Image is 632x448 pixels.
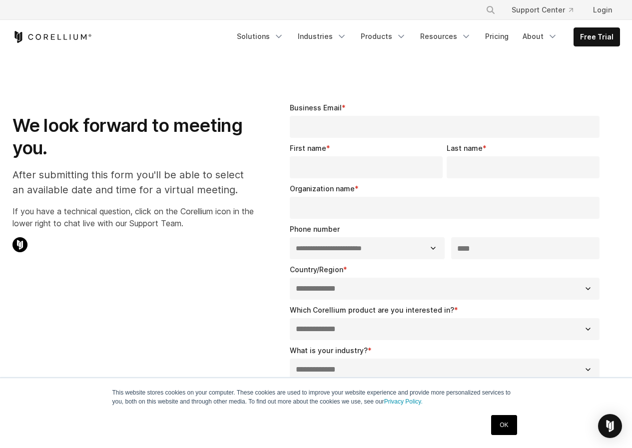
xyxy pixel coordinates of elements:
span: Business Email [290,103,342,112]
p: After submitting this form you'll be able to select an available date and time for a virtual meet... [12,167,254,197]
a: Solutions [231,27,290,45]
a: About [517,27,564,45]
div: Open Intercom Messenger [598,414,622,438]
button: Search [482,1,500,19]
span: Phone number [290,225,340,233]
a: Corellium Home [12,31,92,43]
img: Corellium Chat Icon [12,237,27,252]
div: Navigation Menu [231,27,620,46]
span: What is your industry? [290,346,368,355]
span: Last name [447,144,483,152]
span: Country/Region [290,265,343,274]
span: First name [290,144,326,152]
a: Pricing [479,27,515,45]
a: Resources [414,27,477,45]
span: Organization name [290,184,355,193]
a: Industries [292,27,353,45]
span: Which Corellium product are you interested in? [290,306,454,314]
p: This website stores cookies on your computer. These cookies are used to improve your website expe... [112,388,520,406]
a: Products [355,27,412,45]
a: Free Trial [574,28,620,46]
h1: We look forward to meeting you. [12,114,254,159]
a: Privacy Policy. [384,398,423,405]
a: Login [585,1,620,19]
a: Support Center [504,1,581,19]
div: Navigation Menu [474,1,620,19]
a: OK [491,415,517,435]
p: If you have a technical question, click on the Corellium icon in the lower right to chat live wit... [12,205,254,229]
